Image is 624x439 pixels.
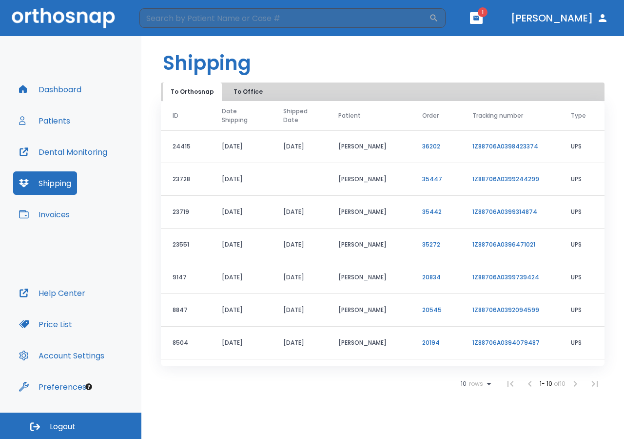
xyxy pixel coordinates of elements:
span: 1 - 10 [540,379,554,388]
td: UPS [559,261,604,294]
td: 23719 [161,196,210,229]
td: UPS [559,130,604,163]
button: Account Settings [13,344,110,367]
td: 24415 [161,130,210,163]
span: 1 [478,7,487,17]
span: Tracking number [472,111,523,120]
td: [DATE] [272,327,327,359]
button: Preferences [13,375,92,398]
span: Shipped Date [283,107,315,125]
td: [DATE] [210,163,272,196]
span: 10 [461,380,467,387]
td: 23728 [161,163,210,196]
td: 6563 [161,359,210,392]
a: 1Z88706A0396471021 [472,240,535,249]
div: tabs [163,83,274,101]
td: 23551 [161,229,210,261]
span: Order [422,111,439,120]
td: [PERSON_NAME] [327,229,410,261]
span: Patient [338,111,361,120]
td: UPS [559,229,604,261]
button: To Office [224,83,273,101]
td: [DATE] [210,229,272,261]
td: [DATE] [272,261,327,294]
td: UPS [559,294,604,327]
a: 1Z88706A0394079487 [472,338,540,347]
a: 20545 [422,306,442,314]
a: 1Z88706A0398423374 [472,142,538,150]
a: 1Z88706A0392094599 [472,306,539,314]
td: [DATE] [272,359,327,392]
img: Orthosnap [12,8,115,28]
span: Date Shipping [222,107,253,125]
span: Type [571,111,586,120]
td: UPS [559,359,604,392]
td: [DATE] [210,327,272,359]
button: [PERSON_NAME] [507,9,612,27]
td: [PERSON_NAME] [327,163,410,196]
a: 35442 [422,208,442,216]
a: 1Z88706A0399739424 [472,273,539,281]
a: 20834 [422,273,441,281]
input: Search by Patient Name or Case # [139,8,429,28]
button: To Orthosnap [163,83,222,101]
td: [DATE] [210,359,272,392]
a: 35447 [422,175,442,183]
a: 35272 [422,240,440,249]
td: UPS [559,163,604,196]
h1: Shipping [163,48,251,78]
td: [PERSON_NAME] [327,294,410,327]
span: of 10 [554,379,565,388]
td: [PERSON_NAME] [327,359,410,392]
a: 1Z88706A0399314874 [472,208,537,216]
td: [PERSON_NAME] [327,327,410,359]
td: [DATE] [272,229,327,261]
td: [PERSON_NAME] [327,130,410,163]
div: Tooltip anchor [84,382,93,391]
a: 36202 [422,142,440,150]
td: 9147 [161,261,210,294]
button: Shipping [13,171,77,195]
td: UPS [559,327,604,359]
td: UPS [559,196,604,229]
button: Dental Monitoring [13,140,113,164]
td: [DATE] [272,130,327,163]
td: [DATE] [272,196,327,229]
button: Invoices [13,203,76,226]
td: [DATE] [210,130,272,163]
td: [PERSON_NAME] [327,196,410,229]
td: [DATE] [272,294,327,327]
td: [DATE] [210,196,272,229]
td: 8504 [161,327,210,359]
button: Dashboard [13,78,87,101]
button: Price List [13,313,78,336]
span: ID [173,111,178,120]
td: [DATE] [210,294,272,327]
a: 1Z88706A0399244299 [472,175,539,183]
a: 20194 [422,338,440,347]
button: Patients [13,109,76,132]
td: [DATE] [210,261,272,294]
button: Help Center [13,281,91,305]
span: rows [467,380,483,387]
td: 8847 [161,294,210,327]
span: Logout [50,421,76,432]
td: [PERSON_NAME] [327,261,410,294]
